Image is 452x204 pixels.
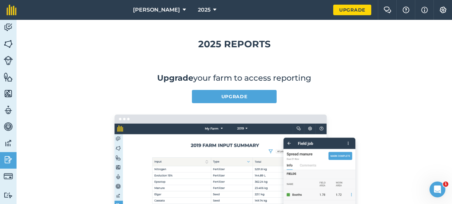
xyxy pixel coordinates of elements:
img: svg+xml;base64,PD94bWwgdmVyc2lvbj0iMS4wIiBlbmNvZGluZz0idXRmLTgiPz4KPCEtLSBHZW5lcmF0b3I6IEFkb2JlIE... [4,122,13,132]
span: [PERSON_NAME] [133,6,180,14]
img: svg+xml;base64,PHN2ZyB4bWxucz0iaHR0cDovL3d3dy53My5vcmcvMjAwMC9zdmciIHdpZHRoPSI1NiIgaGVpZ2h0PSI2MC... [4,72,13,82]
img: svg+xml;base64,PHN2ZyB4bWxucz0iaHR0cDovL3d3dy53My5vcmcvMjAwMC9zdmciIHdpZHRoPSI1NiIgaGVpZ2h0PSI2MC... [4,89,13,99]
img: svg+xml;base64,PD94bWwgdmVyc2lvbj0iMS4wIiBlbmNvZGluZz0idXRmLTgiPz4KPCEtLSBHZW5lcmF0b3I6IEFkb2JlIE... [4,172,13,181]
span: 1 [443,182,448,187]
h1: 2025 Reports [27,37,441,52]
img: svg+xml;base64,PD94bWwgdmVyc2lvbj0iMS4wIiBlbmNvZGluZz0idXRmLTgiPz4KPCEtLSBHZW5lcmF0b3I6IEFkb2JlIE... [4,155,13,165]
a: Upgrade [333,5,371,15]
img: svg+xml;base64,PD94bWwgdmVyc2lvbj0iMS4wIiBlbmNvZGluZz0idXRmLTgiPz4KPCEtLSBHZW5lcmF0b3I6IEFkb2JlIE... [4,56,13,65]
img: A question mark icon [402,7,410,13]
img: svg+xml;base64,PD94bWwgdmVyc2lvbj0iMS4wIiBlbmNvZGluZz0idXRmLTgiPz4KPCEtLSBHZW5lcmF0b3I6IEFkb2JlIE... [4,105,13,115]
img: A cog icon [439,7,447,13]
span: 2025 [198,6,210,14]
img: fieldmargin Logo [7,5,17,15]
img: svg+xml;base64,PHN2ZyB4bWxucz0iaHR0cDovL3d3dy53My5vcmcvMjAwMC9zdmciIHdpZHRoPSI1NiIgaGVpZ2h0PSI2MC... [4,39,13,49]
img: svg+xml;base64,PD94bWwgdmVyc2lvbj0iMS4wIiBlbmNvZGluZz0idXRmLTgiPz4KPCEtLSBHZW5lcmF0b3I6IEFkb2JlIE... [4,192,13,198]
img: svg+xml;base64,PD94bWwgdmVyc2lvbj0iMS4wIiBlbmNvZGluZz0idXRmLTgiPz4KPCEtLSBHZW5lcmF0b3I6IEFkb2JlIE... [4,138,13,148]
img: Two speech bubbles overlapping with the left bubble in the forefront [384,7,391,13]
img: svg+xml;base64,PD94bWwgdmVyc2lvbj0iMS4wIiBlbmNvZGluZz0idXRmLTgiPz4KPCEtLSBHZW5lcmF0b3I6IEFkb2JlIE... [4,22,13,32]
p: your farm to access reporting [27,73,441,83]
a: Upgrade [192,90,277,103]
img: svg+xml;base64,PHN2ZyB4bWxucz0iaHR0cDovL3d3dy53My5vcmcvMjAwMC9zdmciIHdpZHRoPSIxNyIgaGVpZ2h0PSIxNy... [421,6,428,14]
a: Upgrade [157,73,193,83]
iframe: Intercom live chat [429,182,445,197]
